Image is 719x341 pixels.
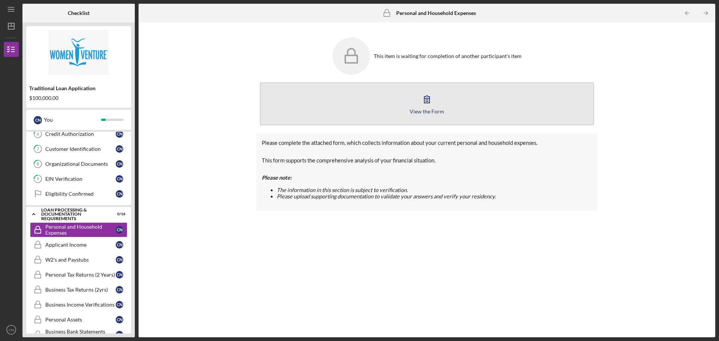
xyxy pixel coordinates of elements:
div: 0 / 16 [112,212,125,216]
div: Business Income Verifications [45,302,116,308]
div: C N [116,190,123,198]
span: The information in this section is subject to verification. [277,187,408,193]
a: Personal and Household ExpensesCN [30,222,127,237]
div: Personal and Household Expenses [45,224,116,236]
a: Personal AssetsCN [30,312,127,327]
button: View the Form [260,82,594,125]
a: Business Income VerificationsCN [30,297,127,312]
div: This item is waiting for completion of another participant's item [374,53,522,59]
div: Organizational Documents [45,161,116,167]
b: Personal and Household Expenses [396,10,476,16]
button: CN [4,322,19,337]
div: View the Form [410,109,444,114]
a: W2's and PaystubsCN [30,252,127,267]
div: EIN Verification [45,176,116,182]
div: C N [116,160,123,168]
div: Personal Tax Returns (2 Years) [45,272,116,278]
a: 8Organizational DocumentsCN [30,156,127,171]
img: Product logo [26,30,131,75]
span: This form supports the comprehensive analysis of your financial situation. [262,157,436,164]
div: C N [116,316,123,323]
b: Checklist [68,10,90,16]
a: Eligibility ConfirmedCN [30,186,127,201]
div: C N [116,331,123,338]
tspan: 6 [37,132,39,137]
div: $100,000.00 [29,95,128,101]
div: W2's and Paystubs [45,257,116,263]
div: Business Bank Statements (3mos) [45,329,116,341]
div: C N [116,256,123,264]
div: Traditional Loan Application [29,85,128,91]
div: C N [116,226,123,234]
div: You [44,113,101,126]
div: C N [116,130,123,138]
a: Business Tax Returns (2yrs)CN [30,282,127,297]
div: C N [116,286,123,293]
div: C N [116,175,123,183]
tspan: 9 [37,177,39,182]
div: C N [116,241,123,249]
a: 7Customer IdentificationCN [30,141,127,156]
span: Please upload supporting documentation to validate your answers and verify your residency. [277,193,496,200]
a: Applicant IncomeCN [30,237,127,252]
div: Customer Identification [45,146,116,152]
strong: Please note: [262,174,292,181]
div: Loan Processing & Documentation Requirements [41,208,107,221]
div: C N [34,116,42,124]
a: 9EIN VerificationCN [30,171,127,186]
div: Eligibility Confirmed [45,191,116,197]
div: C N [116,145,123,153]
div: C N [116,271,123,278]
span: Please complete the attached form, which collects information about your current personal and hou... [262,140,537,146]
tspan: 7 [37,147,39,152]
a: 6Credit AuthorizationCN [30,127,127,141]
div: Applicant Income [45,242,116,248]
text: CN [9,328,14,332]
div: Personal Assets [45,317,116,323]
div: Business Tax Returns (2yrs) [45,287,116,293]
tspan: 8 [37,162,39,167]
div: Credit Authorization [45,131,116,137]
div: C N [116,301,123,308]
a: Personal Tax Returns (2 Years)CN [30,267,127,282]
